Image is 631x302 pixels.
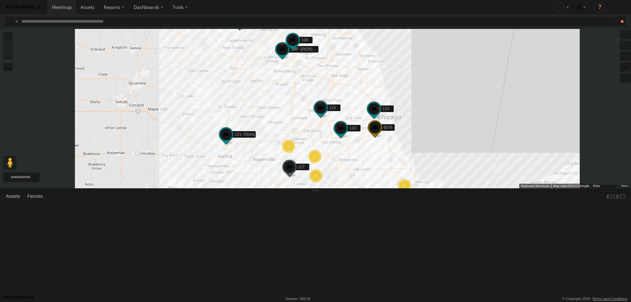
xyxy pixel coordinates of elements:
[4,295,34,302] a: Visit our Website
[235,132,254,137] span: 121- Elisha
[291,47,333,52] span: 126 - [PERSON_NAME]
[613,192,619,201] label: Dock Summary Table to the Right
[595,2,605,12] i: ?
[398,179,411,192] div: 11
[298,165,305,169] span: 127
[24,192,46,201] label: Fences
[14,17,19,26] label: Search Query
[521,184,549,188] button: Keyboard shortcuts
[282,140,295,153] div: 6
[591,184,618,188] button: Map Scale: 5 km per 44 pixels
[593,297,627,301] a: Terms and Conditions
[562,297,627,301] div: © Copyright 2025 -
[383,106,389,111] span: 123
[301,38,308,42] span: 128
[552,2,571,12] div: Ed Pruneda
[3,156,16,169] button: Drag Pegman onto the map to open Street View
[620,73,631,82] label: Map Settings
[3,192,23,201] label: Assets
[7,5,41,10] img: rand-logo.svg
[384,125,392,130] span: 6078
[3,62,12,72] label: Measure
[286,297,311,301] div: Version: 308.01
[349,126,356,130] span: 119
[3,32,12,41] button: Zoom in
[309,169,322,182] div: 3
[604,17,618,26] label: Search Filter Options
[329,105,336,110] span: 124
[308,150,321,163] div: 9
[553,184,589,188] span: Map data ©2025 Google
[621,185,628,187] a: Terms (opens in new tab)
[593,184,600,188] span: 5 km
[619,192,626,201] label: Hide Summary Table
[3,50,12,59] button: Zoom Home
[606,192,613,201] label: Dock Summary Table to the Left
[3,41,12,50] button: Zoom out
